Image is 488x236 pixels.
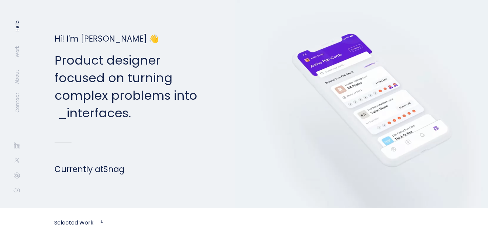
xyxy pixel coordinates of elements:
a: About [14,70,20,84]
a: Hello [14,20,20,31]
a: Work [14,45,20,57]
p: Product designer focused on turning complex problems into interfaces. [55,52,197,122]
a: Selected Work [54,219,94,227]
a: Snag [103,164,124,175]
h1: Currently at [55,163,197,175]
span: _ [58,104,67,122]
h1: Hi! I'm [PERSON_NAME] 👋 [55,33,197,45]
a: Contact [14,92,20,112]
